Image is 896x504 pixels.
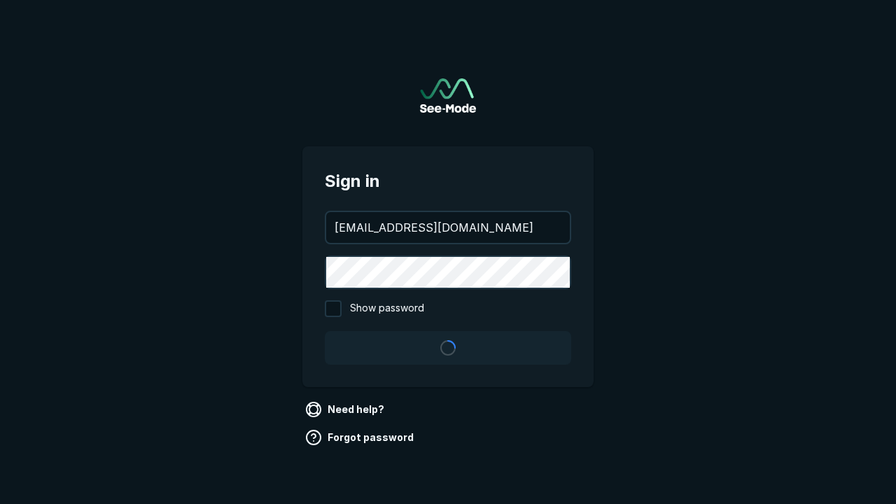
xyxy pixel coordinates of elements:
input: your@email.com [326,212,570,243]
img: See-Mode Logo [420,78,476,113]
a: Go to sign in [420,78,476,113]
span: Show password [350,300,424,317]
span: Sign in [325,169,571,194]
a: Forgot password [302,426,419,449]
a: Need help? [302,398,390,421]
